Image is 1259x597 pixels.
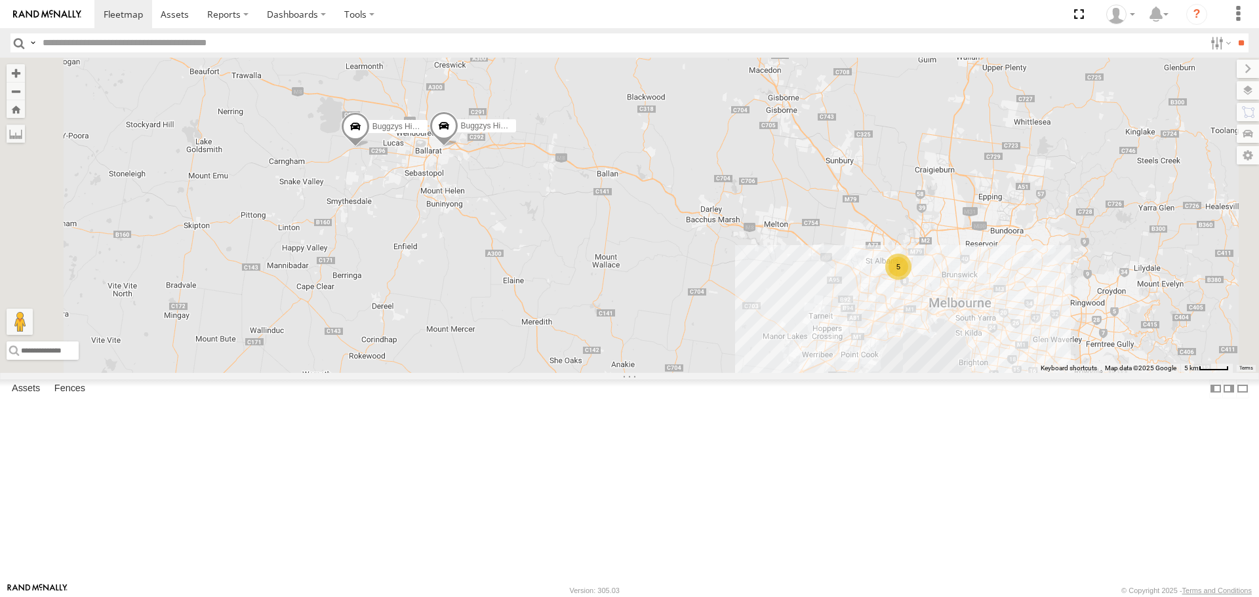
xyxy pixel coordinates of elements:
label: Map Settings [1237,146,1259,164]
i: ? [1186,4,1207,25]
span: Buggzys HiAce #2 [461,122,525,131]
button: Drag Pegman onto the map to open Street View [7,309,33,335]
a: Visit our Website [7,584,68,597]
button: Zoom out [7,82,25,100]
button: Map Scale: 5 km per 42 pixels [1180,364,1233,373]
button: Zoom in [7,64,25,82]
label: Measure [7,125,25,143]
div: Version: 305.03 [570,587,620,594]
a: Terms and Conditions [1182,587,1252,594]
label: Fences [48,380,92,398]
span: Buggzys HiAce #1 [372,123,437,132]
label: Search Query [28,33,38,52]
div: © Copyright 2025 - [1121,587,1252,594]
button: Keyboard shortcuts [1041,364,1097,373]
label: Dock Summary Table to the Left [1209,379,1222,398]
a: Terms [1239,365,1253,370]
label: Search Filter Options [1205,33,1233,52]
div: 5 [885,254,911,280]
span: 5 km [1184,364,1199,372]
span: Map data ©2025 Google [1105,364,1176,372]
div: John Vu [1102,5,1140,24]
label: Dock Summary Table to the Right [1222,379,1235,398]
label: Assets [5,380,47,398]
img: rand-logo.svg [13,10,81,19]
label: Hide Summary Table [1236,379,1249,398]
button: Zoom Home [7,100,25,118]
